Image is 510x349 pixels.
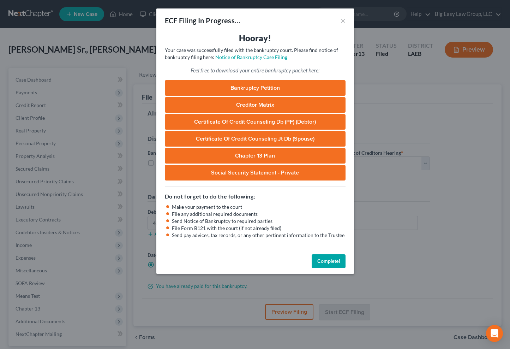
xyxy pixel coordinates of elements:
div: Open Intercom Messenger [486,325,503,342]
a: Certificate of Credit Counseling Db (PF) (Debtor) [165,114,346,130]
a: Notice of Bankruptcy Case Filing [215,54,287,60]
button: Complete! [312,254,346,268]
a: Creditor Matrix [165,97,346,113]
li: Make your payment to the court [172,203,346,211]
li: File any additional required documents [172,211,346,218]
span: Your case was successfully filed with the bankruptcy court. Please find notice of bankruptcy fili... [165,47,338,60]
li: Send Notice of Bankruptcy to required parties [172,218,346,225]
h3: Hooray! [165,32,346,44]
a: Certificate of Credit Counseling Jt Db (Spouse) [165,131,346,147]
li: File Form B121 with the court (if not already filed) [172,225,346,232]
div: ECF Filing In Progress... [165,16,241,25]
li: Send pay advices, tax records, or any other pertinent information to the Trustee [172,232,346,239]
a: Bankruptcy Petition [165,80,346,96]
a: Social Security Statement - Private [165,165,346,181]
a: Chapter 13 Plan [165,148,346,164]
p: Feel free to download your entire bankruptcy packet here: [165,66,346,75]
button: × [341,16,346,25]
h5: Do not forget to do the following: [165,192,346,201]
